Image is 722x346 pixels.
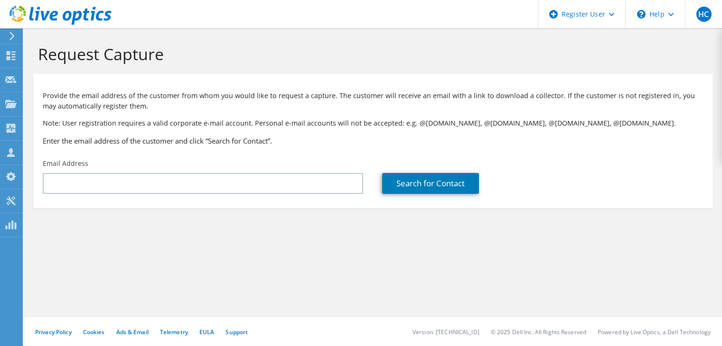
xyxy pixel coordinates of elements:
a: Cookies [83,328,105,336]
h1: Request Capture [38,44,703,64]
a: Search for Contact [382,173,479,194]
a: Support [225,328,248,336]
li: Powered by Live Optics, a Dell Technology [598,328,711,336]
a: Telemetry [160,328,188,336]
a: Ads & Email [116,328,149,336]
li: Version: [TECHNICAL_ID] [413,328,479,336]
p: Note: User registration requires a valid corporate e-mail account. Personal e-mail accounts will ... [43,118,703,128]
span: HC [696,7,712,22]
svg: \n [637,10,646,18]
label: Email Address [43,159,88,168]
a: EULA [199,328,214,336]
h3: Enter the email address of the customer and click “Search for Contact”. [43,136,703,146]
p: Provide the email address of the customer from whom you would like to request a capture. The cust... [43,91,703,111]
li: © 2025 Dell Inc. All Rights Reserved [491,328,586,336]
a: Privacy Policy [35,328,72,336]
